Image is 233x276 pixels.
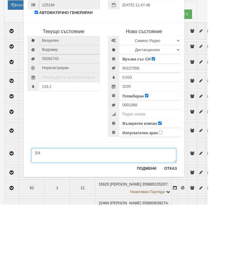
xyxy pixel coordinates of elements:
input: Връзка със СИ [170,111,174,114]
input: Радио номер [134,169,202,180]
label: Изпускателен кран [137,193,177,199]
span: Подмяна [31,36,67,47]
input: Номер на Холендрова гайка [134,159,202,169]
input: Последно показание [44,138,112,149]
input: Метрологична годност [134,138,202,149]
input: Дата на подмяна [134,47,202,57]
button: Подмени [150,231,179,240]
input: Начално показание [134,128,202,138]
label: АВТОМАТИЧНО ГЕНЕРИРАН [44,58,104,64]
label: Пломбиран [137,151,161,157]
span: Водомер [44,97,112,107]
input: Възвратен клапан [177,183,181,187]
h4: Текущо състояние [31,79,112,85]
h4: Ново състояние [121,79,202,85]
span: Сериен номер [44,107,112,118]
label: Възвратен клапан [137,182,176,188]
select: Марка и Модел [134,87,202,97]
i: Липсва Дата на предписание [47,131,107,135]
span: Визуален [44,87,112,97]
button: Отказ [181,231,202,240]
input: Изпускателен кран [178,193,182,197]
input: Сериен номер [134,118,202,128]
input: Номер на протокол [44,47,112,57]
input: Пломбиран [163,152,167,156]
label: Връзка със СИ [137,110,169,116]
span: Нерегистриран [44,118,112,128]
